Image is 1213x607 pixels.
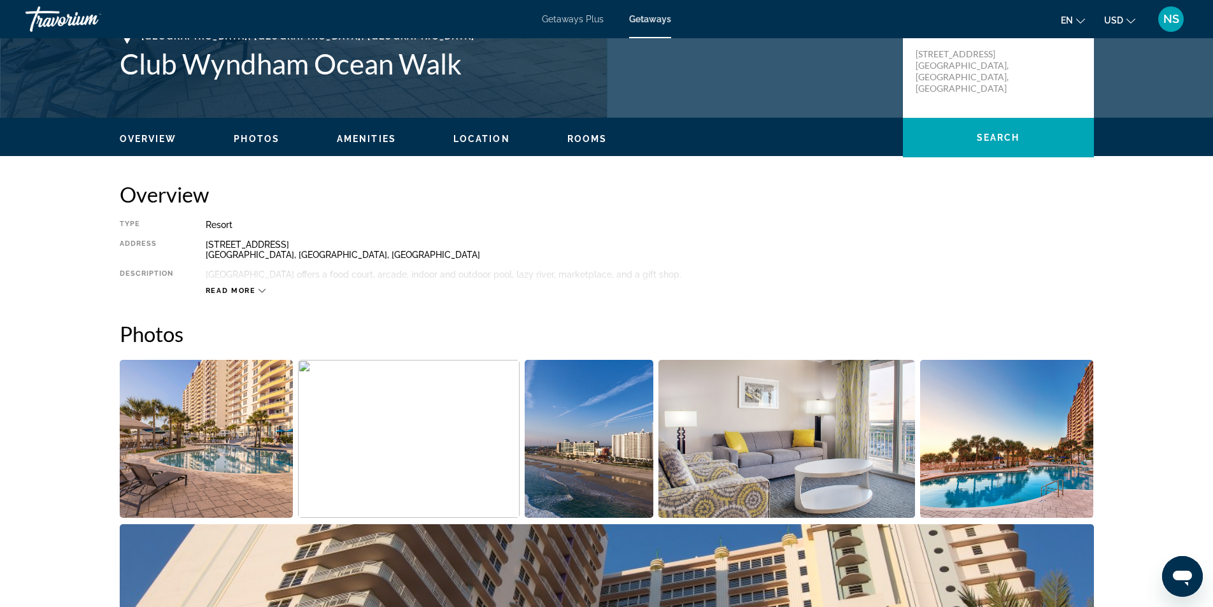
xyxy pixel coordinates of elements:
button: Open full-screen image slider [120,359,294,518]
button: Location [453,133,510,145]
button: Amenities [337,133,396,145]
button: Search [903,118,1094,157]
button: Overview [120,133,177,145]
button: Open full-screen image slider [658,359,915,518]
button: Open full-screen image slider [298,359,520,518]
div: Resort [206,220,1094,230]
a: Getaways [629,14,671,24]
button: Change currency [1104,11,1135,29]
h2: Overview [120,182,1094,207]
div: Address [120,239,174,260]
span: Overview [120,134,177,144]
button: Photos [234,133,280,145]
button: Open full-screen image slider [525,359,654,518]
span: USD [1104,15,1123,25]
iframe: Button to launch messaging window [1162,556,1203,597]
h2: Photos [120,321,1094,346]
span: Search [977,132,1020,143]
span: NS [1163,13,1179,25]
button: Open full-screen image slider [920,359,1094,518]
h1: Club Wyndham Ocean Walk [120,47,890,80]
div: [STREET_ADDRESS] [GEOGRAPHIC_DATA], [GEOGRAPHIC_DATA], [GEOGRAPHIC_DATA] [206,239,1094,260]
a: Getaways Plus [542,14,604,24]
div: Description [120,269,174,280]
span: Rooms [567,134,607,144]
button: Read more [206,286,266,296]
span: Location [453,134,510,144]
button: Change language [1061,11,1085,29]
span: Amenities [337,134,396,144]
button: User Menu [1154,6,1188,32]
button: Rooms [567,133,607,145]
a: Travorium [25,3,153,36]
p: [STREET_ADDRESS] [GEOGRAPHIC_DATA], [GEOGRAPHIC_DATA], [GEOGRAPHIC_DATA] [916,48,1018,94]
div: Type [120,220,174,230]
span: Photos [234,134,280,144]
span: en [1061,15,1073,25]
span: Read more [206,287,256,295]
